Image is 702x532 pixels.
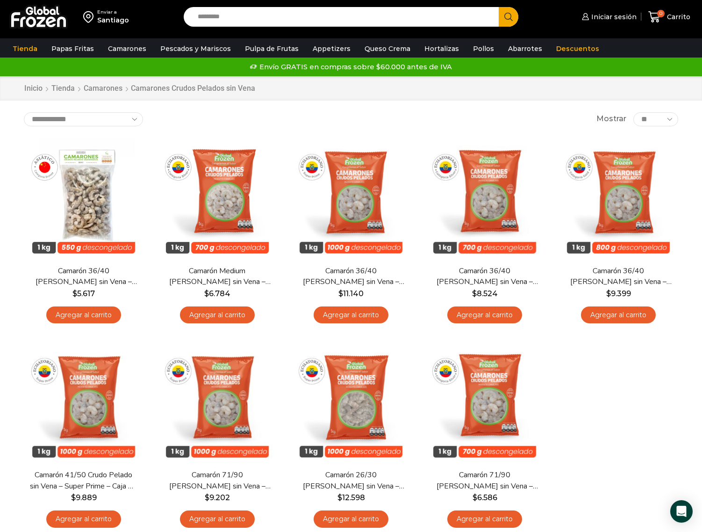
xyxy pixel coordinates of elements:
div: Enviar a [97,9,129,15]
div: Santiago [97,15,129,25]
a: Tienda [51,83,75,94]
a: Camarón 36/40 [PERSON_NAME] sin Vena – Gold – Caja 10 kg [565,266,672,287]
a: Inicio [24,83,43,94]
a: Camarón 71/90 [PERSON_NAME] sin Vena – Super Prime – Caja 10 kg [164,470,271,491]
span: $ [473,493,477,502]
span: Iniciar sesión [589,12,637,22]
span: Mostrar [596,114,626,124]
span: $ [472,289,477,298]
bdi: 6.586 [473,493,497,502]
span: $ [204,289,209,298]
span: $ [606,289,611,298]
bdi: 11.140 [338,289,364,298]
a: Abarrotes [503,40,547,58]
a: Camarón 41/50 Crudo Pelado sin Vena – Super Prime – Caja 10 kg [30,470,137,491]
span: $ [337,493,342,502]
a: Descuentos [552,40,604,58]
span: $ [72,289,77,298]
a: Camarón 26/30 [PERSON_NAME] sin Vena – Super Prime – Caja 10 kg [297,470,405,491]
a: Agregar al carrito: “Camarón 36/40 Crudo Pelado sin Vena - Silver - Caja 10 kg” [447,306,522,324]
select: Pedido de la tienda [24,112,143,126]
a: Agregar al carrito: “Camarón 36/40 Crudo Pelado sin Vena - Gold - Caja 10 kg” [581,306,656,324]
div: Open Intercom Messenger [670,500,693,523]
a: 0 Carrito [646,6,693,28]
a: Pollos [468,40,499,58]
button: Search button [499,7,518,27]
span: $ [71,493,76,502]
bdi: 5.617 [72,289,95,298]
a: Agregar al carrito: “Camarón 26/30 Crudo Pelado sin Vena - Super Prime - Caja 10 kg” [314,510,388,528]
bdi: 9.399 [606,289,631,298]
a: Agregar al carrito: “Camarón Medium Crudo Pelado sin Vena - Silver - Caja 10 kg” [180,306,255,324]
a: Camarón 36/40 [PERSON_NAME] sin Vena – Super Prime – Caja 10 kg [297,266,405,287]
a: Pescados y Mariscos [156,40,236,58]
a: Agregar al carrito: “Camarón 36/40 Crudo Pelado sin Vena - Bronze - Caja 10 kg” [46,306,121,324]
bdi: 6.784 [204,289,230,298]
a: Agregar al carrito: “Camarón 41/50 Crudo Pelado sin Vena - Super Prime - Caja 10 kg” [46,510,121,528]
span: $ [205,493,209,502]
a: Agregar al carrito: “Camarón 71/90 Crudo Pelado sin Vena - Silver - Caja 10 kg” [447,510,522,528]
a: Papas Fritas [47,40,99,58]
a: Agregar al carrito: “Camarón 71/90 Crudo Pelado sin Vena - Super Prime - Caja 10 kg” [180,510,255,528]
a: Tienda [8,40,42,58]
a: Iniciar sesión [580,7,637,26]
a: Camarón Medium [PERSON_NAME] sin Vena – Silver – Caja 10 kg [164,266,271,287]
bdi: 9.202 [205,493,230,502]
h1: Camarones Crudos Pelados sin Vena [131,84,255,93]
img: address-field-icon.svg [83,9,97,25]
a: Camarón 36/40 [PERSON_NAME] sin Vena – Silver – Caja 10 kg [431,266,538,287]
bdi: 12.598 [337,493,365,502]
a: Appetizers [308,40,355,58]
span: $ [338,289,343,298]
a: Camarón 36/40 [PERSON_NAME] sin Vena – Bronze – Caja 10 kg [30,266,137,287]
a: Camarón 71/90 [PERSON_NAME] sin Vena – Silver – Caja 10 kg [431,470,538,491]
nav: Breadcrumb [24,83,255,94]
a: Agregar al carrito: “Camarón 36/40 Crudo Pelado sin Vena - Super Prime - Caja 10 kg” [314,306,388,324]
span: 0 [657,10,665,17]
a: Camarones [103,40,151,58]
bdi: 9.889 [71,493,97,502]
a: Hortalizas [420,40,464,58]
a: Queso Crema [360,40,415,58]
a: Pulpa de Frutas [240,40,303,58]
a: Camarones [83,83,123,94]
span: Carrito [665,12,690,22]
bdi: 8.524 [472,289,498,298]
